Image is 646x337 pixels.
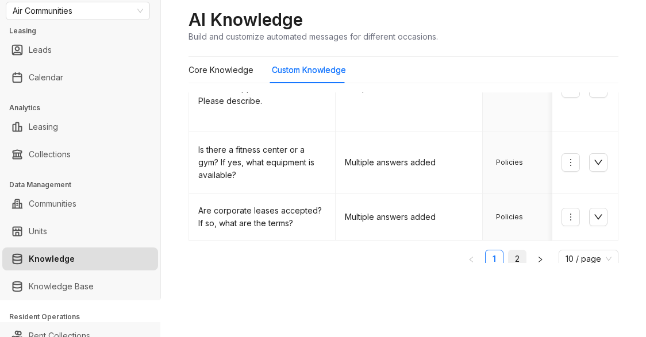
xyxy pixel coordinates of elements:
[531,250,549,268] li: Next Page
[2,143,158,166] li: Collections
[29,220,47,243] a: Units
[2,115,158,138] li: Leasing
[189,30,438,42] div: Build and customize automated messages for different occasions.
[189,64,253,76] div: Core Knowledge
[198,144,326,181] div: Is there a fitness center or a gym? If yes, what equipment is available?
[272,64,346,76] div: Custom Knowledge
[9,26,160,36] h3: Leasing
[2,220,158,243] li: Units
[468,256,475,263] span: left
[509,250,526,268] a: 2
[9,312,160,322] h3: Resident Operations
[566,212,575,222] span: more
[336,131,482,194] td: Multiple answers added
[492,211,527,223] span: Policies
[29,247,75,270] a: Knowledge
[486,250,503,268] a: 1
[537,256,544,263] span: right
[29,66,63,89] a: Calendar
[559,250,618,268] div: Page Size
[566,250,612,268] span: 10 / page
[29,115,58,138] a: Leasing
[2,38,158,61] li: Leads
[189,9,303,30] h2: AI Knowledge
[29,38,52,61] a: Leads
[2,275,158,298] li: Knowledge Base
[2,247,158,270] li: Knowledge
[594,212,603,222] span: down
[492,157,527,168] span: Policies
[2,66,158,89] li: Calendar
[9,103,160,113] h3: Analytics
[29,275,94,298] a: Knowledge Base
[2,192,158,215] li: Communities
[336,194,482,241] td: Multiple answers added
[29,192,76,215] a: Communities
[29,143,71,166] a: Collections
[13,2,143,20] span: Air Communities
[531,250,549,268] button: right
[566,158,575,167] span: more
[9,180,160,190] h3: Data Management
[594,158,603,167] span: down
[462,250,480,268] button: left
[198,204,326,230] div: Are corporate leases accepted? If so, what are the terms?
[462,250,480,268] li: Previous Page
